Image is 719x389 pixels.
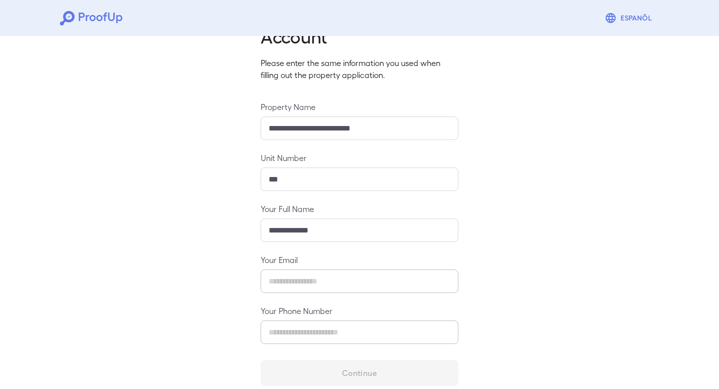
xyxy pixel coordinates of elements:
[601,8,659,28] button: Espanõl
[261,254,458,265] label: Your Email
[261,101,458,112] label: Property Name
[261,57,458,81] p: Please enter the same information you used when filling out the property application.
[261,203,458,214] label: Your Full Name
[261,152,458,163] label: Unit Number
[261,305,458,316] label: Your Phone Number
